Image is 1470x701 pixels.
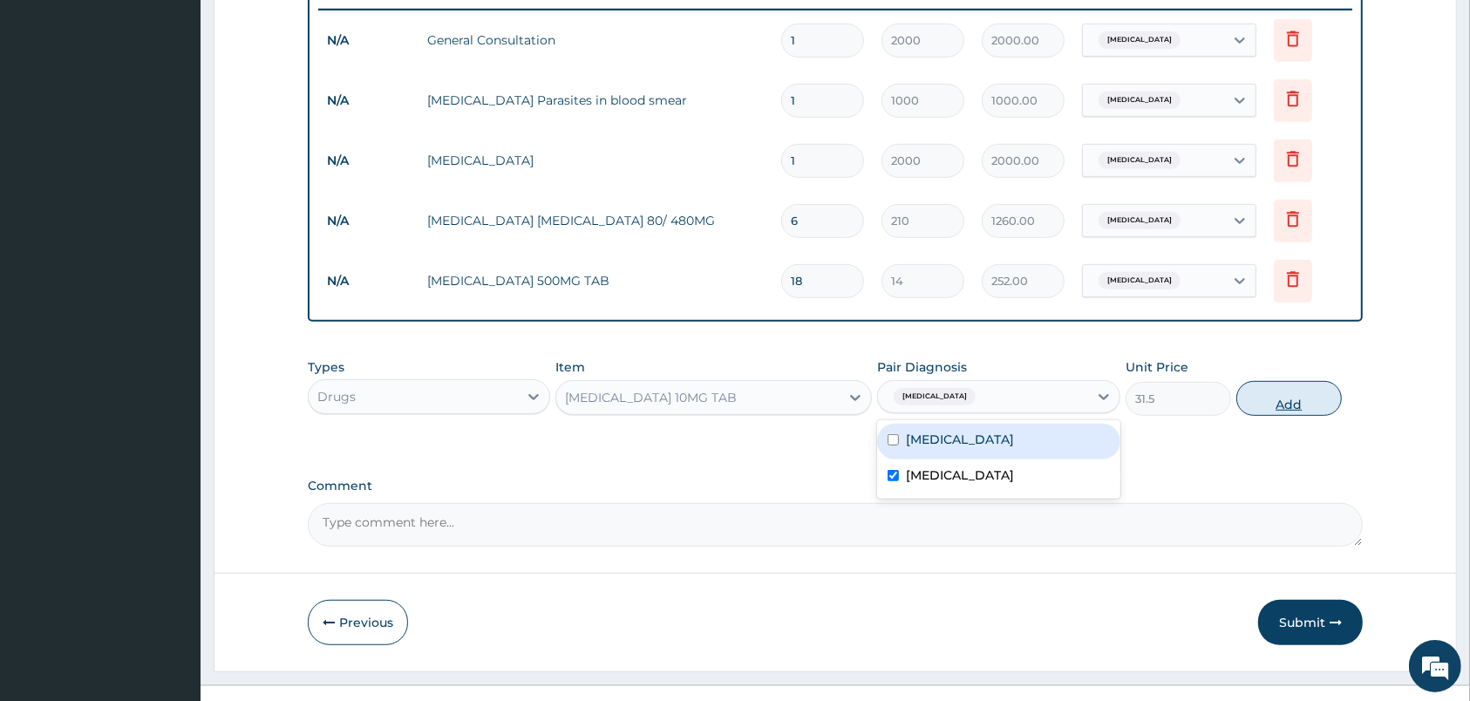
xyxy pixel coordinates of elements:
textarea: Type your message and hit 'Enter' [9,476,332,537]
td: N/A [318,265,419,297]
label: [MEDICAL_DATA] [906,431,1014,448]
td: [MEDICAL_DATA] [419,143,772,178]
label: [MEDICAL_DATA] [906,466,1014,484]
label: Unit Price [1126,358,1188,376]
div: Drugs [317,388,356,405]
td: [MEDICAL_DATA] 500MG TAB [419,263,772,298]
label: Item [555,358,585,376]
button: Previous [308,600,408,645]
td: N/A [318,24,419,57]
td: [MEDICAL_DATA] Parasites in blood smear [419,83,772,118]
span: [MEDICAL_DATA] [1099,92,1181,109]
span: [MEDICAL_DATA] [1099,152,1181,169]
div: Minimize live chat window [286,9,328,51]
td: N/A [318,145,419,177]
td: N/A [318,205,419,237]
td: General Consultation [419,23,772,58]
label: Comment [308,479,1363,493]
img: d_794563401_company_1708531726252_794563401 [32,87,71,131]
span: [MEDICAL_DATA] [894,388,976,405]
span: We're online! [101,220,241,396]
div: [MEDICAL_DATA] 10MG TAB [565,389,737,406]
div: Chat with us now [91,98,293,120]
button: Submit [1258,600,1363,645]
td: [MEDICAL_DATA] [MEDICAL_DATA] 80/ 480MG [419,203,772,238]
td: N/A [318,85,419,117]
span: [MEDICAL_DATA] [1099,31,1181,49]
button: Add [1236,381,1342,416]
label: Pair Diagnosis [877,358,967,376]
label: Types [308,360,344,375]
span: [MEDICAL_DATA] [1099,212,1181,229]
span: [MEDICAL_DATA] [1099,272,1181,289]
